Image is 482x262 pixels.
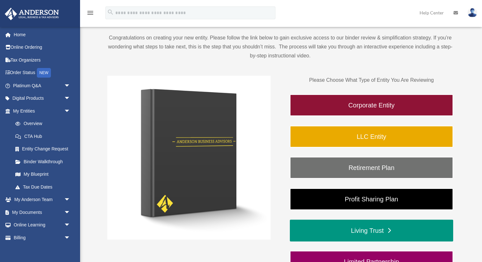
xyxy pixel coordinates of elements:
[9,117,80,130] a: Overview
[107,9,114,16] i: search
[9,130,80,143] a: CTA Hub
[64,193,77,207] span: arrow_drop_down
[468,8,477,17] img: User Pic
[4,79,80,92] a: Platinum Q&Aarrow_drop_down
[4,66,80,80] a: Order StatusNEW
[4,219,80,232] a: Online Learningarrow_drop_down
[290,76,453,85] p: Please Choose What Type of Entity You Are Reviewing
[64,219,77,232] span: arrow_drop_down
[3,8,61,20] img: Anderson Advisors Platinum Portal
[4,41,80,54] a: Online Ordering
[64,206,77,219] span: arrow_drop_down
[37,68,51,78] div: NEW
[9,168,80,181] a: My Blueprint
[64,231,77,244] span: arrow_drop_down
[9,143,80,156] a: Entity Change Request
[64,92,77,105] span: arrow_drop_down
[4,54,80,66] a: Tax Organizers
[107,33,453,60] p: Congratulations on creating your new entity. Please follow the link below to gain exclusive acces...
[4,28,80,41] a: Home
[4,92,80,105] a: Digital Productsarrow_drop_down
[290,220,453,241] a: Living Trust
[9,181,80,193] a: Tax Due Dates
[9,155,77,168] a: Binder Walkthrough
[290,157,453,179] a: Retirement Plan
[290,126,453,148] a: LLC Entity
[86,9,94,17] i: menu
[4,231,80,244] a: Billingarrow_drop_down
[64,79,77,92] span: arrow_drop_down
[290,94,453,116] a: Corporate Entity
[290,188,453,210] a: Profit Sharing Plan
[4,206,80,219] a: My Documentsarrow_drop_down
[86,11,94,17] a: menu
[64,105,77,118] span: arrow_drop_down
[4,105,80,117] a: My Entitiesarrow_drop_down
[4,193,80,206] a: My Anderson Teamarrow_drop_down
